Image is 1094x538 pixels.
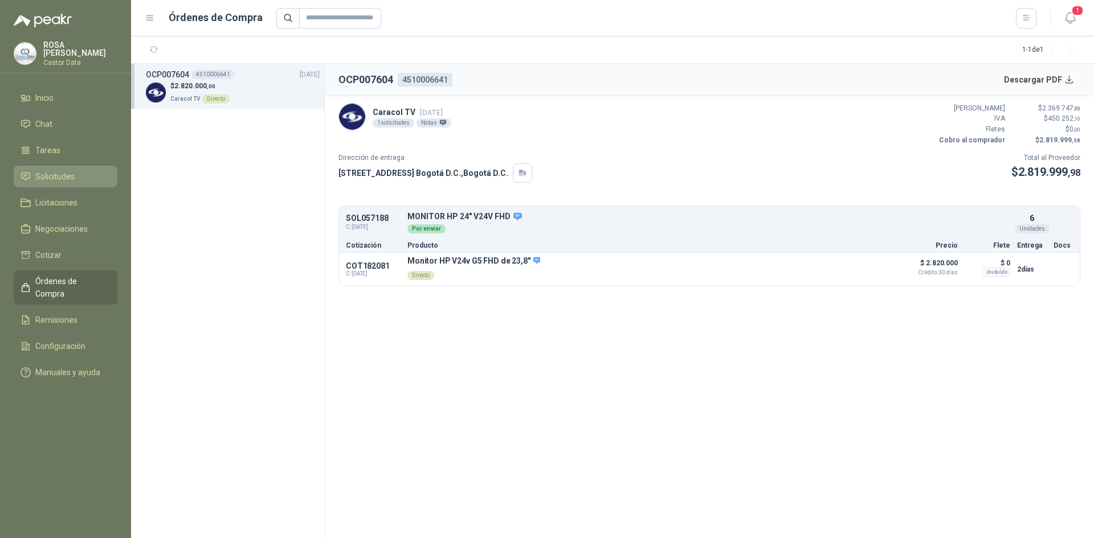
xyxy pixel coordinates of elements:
p: $ [1012,124,1080,135]
span: ,98 [1068,167,1080,178]
button: Descargar PDF [998,68,1081,91]
h2: OCP007604 [338,72,393,88]
p: Flete [965,242,1010,249]
p: [PERSON_NAME] [937,103,1005,114]
p: $ [1012,103,1080,114]
p: Cotización [346,242,401,249]
a: Negociaciones [14,218,117,240]
span: Caracol TV [170,96,200,102]
img: Company Logo [339,104,365,130]
a: Configuración [14,335,117,357]
a: Órdenes de Compra [14,270,117,305]
div: Directo [202,95,230,104]
h1: Órdenes de Compra [169,10,263,26]
p: 6 [1030,212,1034,224]
span: Tareas [35,144,60,157]
span: 2.819.999 [1039,136,1080,144]
span: Negociaciones [35,223,88,235]
p: Fletes [937,124,1005,135]
p: 2 días [1017,262,1047,276]
p: Castor Data [43,59,117,66]
p: Total al Proveedor [1011,153,1080,163]
img: Company Logo [146,83,166,102]
span: [DATE] [420,108,443,117]
p: $ [1012,113,1080,124]
span: 1 [1071,5,1084,16]
span: 2.819.999 [1018,165,1080,179]
div: Directo [407,271,434,280]
a: Solicitudes [14,166,117,187]
p: Precio [901,242,958,249]
div: 4510006641 [191,70,235,79]
span: Chat [35,118,52,130]
p: Caracol TV [373,106,451,118]
span: 450.252 [1048,114,1080,122]
h3: OCP007604 [146,68,189,81]
a: Remisiones [14,309,117,331]
span: 2.820.000 [174,82,215,90]
img: Company Logo [14,43,36,64]
span: Órdenes de Compra [35,275,107,300]
span: ,88 [1073,105,1080,112]
button: 1 [1060,8,1080,28]
p: SOL057188 [346,214,401,223]
span: Configuración [35,340,85,352]
p: $ [1011,163,1080,181]
a: Licitaciones [14,192,117,213]
div: Unidades [1015,224,1050,233]
span: Remisiones [35,314,77,326]
img: Logo peakr [14,14,72,27]
a: OCP0076044510006641[DATE] Company Logo$2.820.000,00Caracol TVDirecto [146,68,320,104]
p: COT182081 [346,261,401,270]
p: [STREET_ADDRESS] Bogotá D.C. , Bogotá D.C. [338,167,508,179]
div: Por enviar [407,224,446,233]
span: 2.369.747 [1042,104,1080,112]
span: [DATE] [300,69,320,80]
p: IVA [937,113,1005,124]
span: Crédito 30 días [901,270,958,276]
div: Incluido [983,268,1010,277]
span: Inicio [35,92,54,104]
p: Monitor HP V24v G5 FHD de 23,8" [407,256,540,266]
span: Licitaciones [35,196,77,209]
p: $ 0 [965,256,1010,270]
p: Producto [407,242,894,249]
p: MONITOR HP 24" V24V FHD [407,212,1010,222]
p: $ 2.820.000 [901,256,958,276]
span: ,98 [1072,137,1080,143]
p: Dirección de entrega [338,153,532,163]
span: ,00 [1073,126,1080,133]
a: Chat [14,113,117,135]
div: 4510006641 [398,73,452,87]
a: Tareas [14,139,117,161]
a: Cotizar [14,244,117,266]
span: 0 [1069,125,1080,133]
p: $ [1012,135,1080,146]
p: Entrega [1017,242,1047,249]
span: Solicitudes [35,170,75,183]
span: ,10 [1073,116,1080,122]
div: 1 solicitudes [373,118,414,128]
p: Docs [1054,242,1073,249]
p: Cobro al comprador [937,135,1005,146]
span: Cotizar [35,249,62,261]
span: Manuales y ayuda [35,366,100,379]
a: Inicio [14,87,117,109]
p: ROSA [PERSON_NAME] [43,41,117,57]
div: 1 - 1 de 1 [1022,41,1080,59]
div: Notas [417,118,451,128]
a: Manuales y ayuda [14,362,117,383]
span: ,00 [207,83,215,89]
span: C: [DATE] [346,270,401,277]
p: $ [170,81,230,92]
span: C: [DATE] [346,223,401,232]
